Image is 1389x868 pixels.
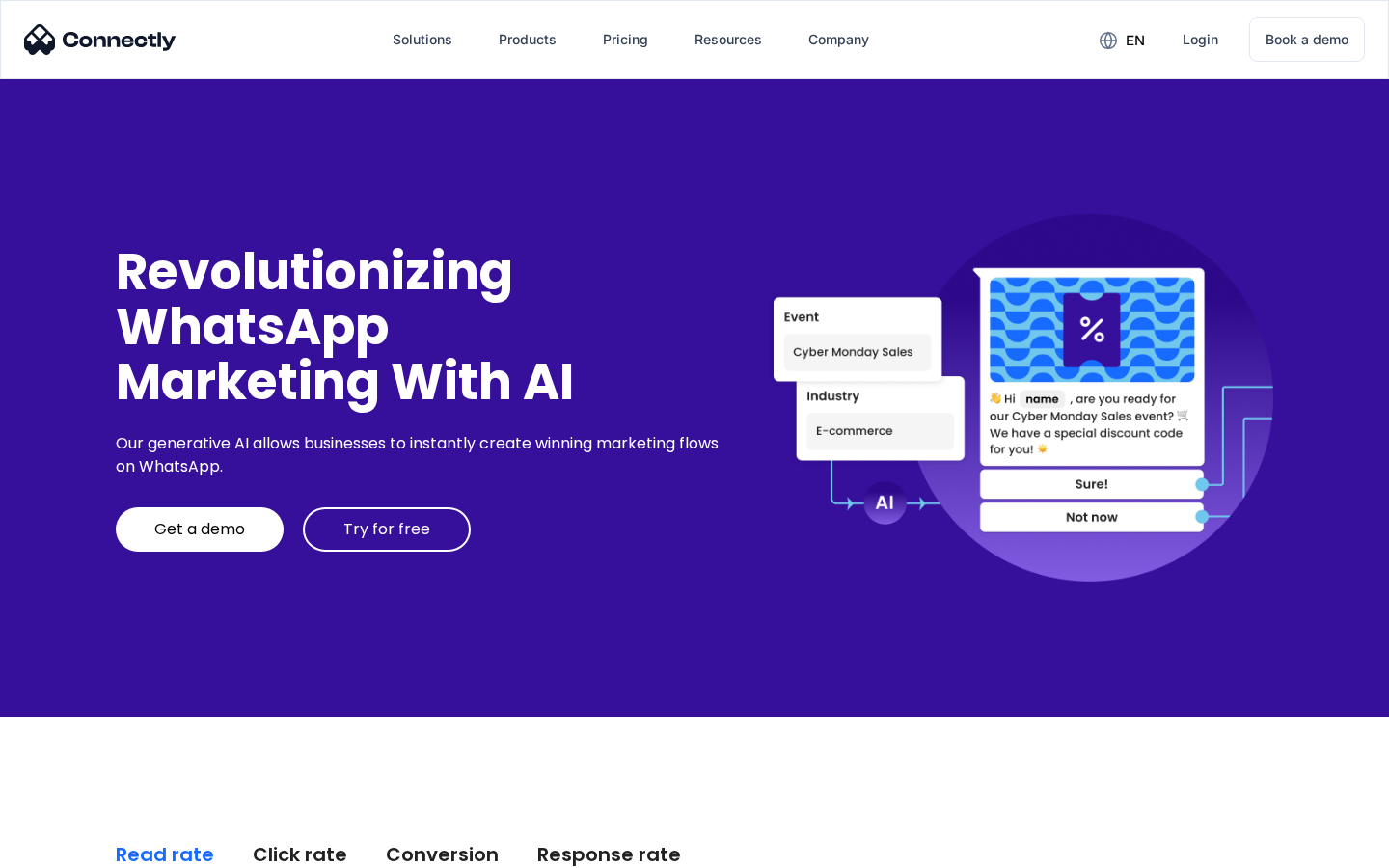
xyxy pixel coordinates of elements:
div: Solutions [393,26,452,53]
div: en [1126,27,1145,54]
div: Login [1183,26,1218,53]
div: Conversion [386,841,499,868]
ul: Language list [39,834,116,861]
div: Click rate [253,841,347,868]
div: Read rate [116,841,214,868]
div: Pricing [603,26,648,53]
a: Book a demo [1249,17,1365,62]
div: Our generative AI allows businesses to instantly create winning marketing flows on WhatsApp. [116,432,725,478]
div: Company [808,26,869,53]
a: Try for free [303,507,471,552]
img: Connectly Logo [24,24,177,55]
div: Products [499,26,557,53]
div: Try for free [343,520,430,539]
div: Resources [694,26,762,53]
div: Get a demo [154,520,245,539]
a: Login [1167,16,1234,63]
a: Get a demo [116,507,284,552]
div: Revolutionizing WhatsApp Marketing With AI [116,244,725,410]
div: Response rate [537,841,681,868]
a: Pricing [587,16,664,63]
aside: Language selected: English [19,834,116,861]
